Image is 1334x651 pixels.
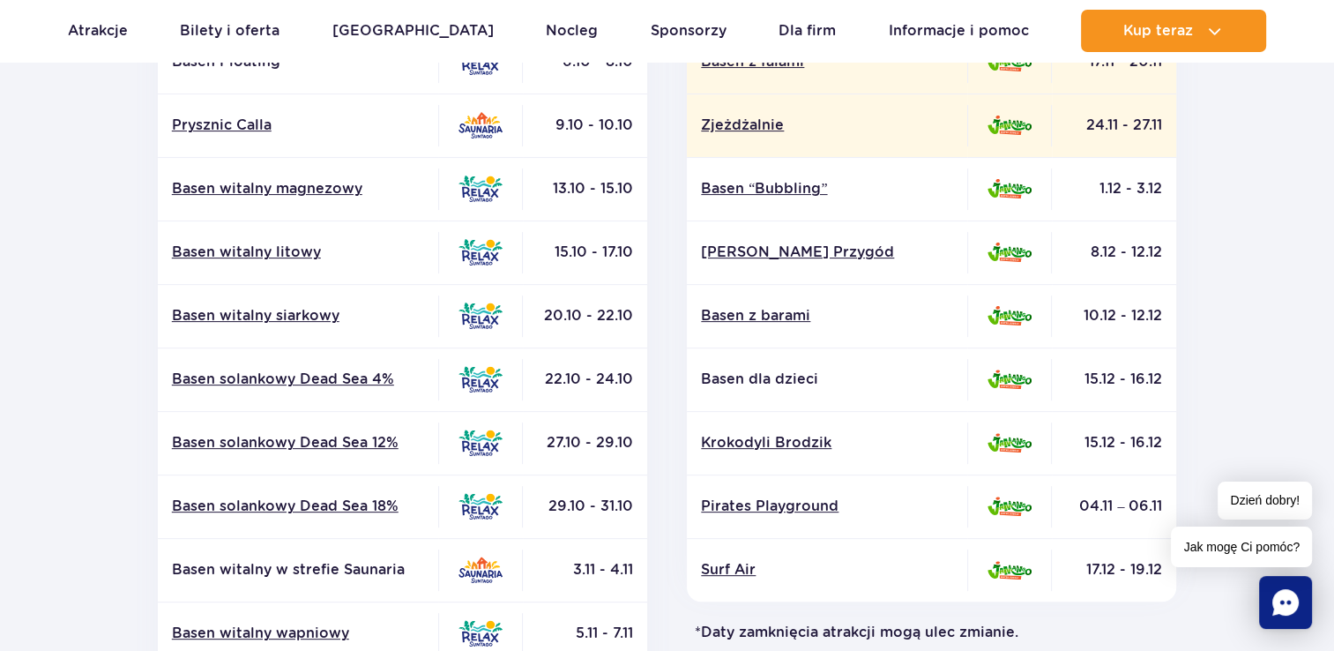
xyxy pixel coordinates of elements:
a: Prysznic Calla [172,116,424,135]
a: [PERSON_NAME] Przygód [701,243,953,262]
img: Relax [458,239,503,266]
a: Zjeżdżalnie [701,116,953,135]
a: Krokodyli Brodzik [701,433,953,453]
img: Jamango [987,561,1032,580]
p: *Daty zamknięcia atrakcji mogą ulec zmianie. [681,623,1184,642]
a: Basen z falami [701,52,953,71]
td: 20.10 - 22.10 [523,284,647,348]
img: Relax [458,366,503,393]
img: Saunaria [458,557,503,582]
div: Chat [1259,576,1312,629]
img: Jamango [987,497,1032,516]
td: 9.10 - 10.10 [523,94,647,157]
a: Basen solankowy Dead Sea 12% [172,433,424,453]
a: Sponsorzy [651,10,727,52]
a: Basen “Bubbling” [701,179,953,198]
img: Jamango [987,179,1032,198]
a: Surf Air [701,560,953,580]
a: Basen witalny siarkowy [172,306,424,325]
button: Kup teraz [1081,10,1266,52]
td: 27.10 - 29.10 [523,411,647,475]
a: Nocleg [546,10,598,52]
a: Basen witalny wapniowy [172,624,424,643]
td: 17.12 - 19.12 [1052,538,1176,602]
img: Relax [458,430,503,456]
img: Jamango [987,52,1032,71]
a: Pirates Playground [701,497,953,516]
td: 6.10 - 8.10 [523,30,647,94]
span: Dzień dobry! [1218,482,1312,520]
img: Relax [458,493,503,520]
a: Basen solankowy Dead Sea 18% [172,497,424,516]
td: 15.12 - 16.12 [1052,348,1176,411]
td: 1.12 - 3.12 [1052,157,1176,221]
span: Kup teraz [1123,23,1193,39]
img: Relax [458,176,503,202]
img: Jamango [987,370,1032,389]
img: Jamango [987,243,1032,262]
img: Jamango [987,433,1032,453]
img: Jamango [987,116,1032,135]
a: Basen z barami [701,306,953,325]
p: Basen witalny w strefie Saunaria [172,560,424,580]
td: 8.12 - 12.12 [1052,221,1176,284]
td: 24.11 - 27.11 [1052,94,1176,157]
a: Bilety i oferta [180,10,279,52]
a: Informacje i pomoc [889,10,1029,52]
img: Jamango [987,306,1032,325]
p: Basen dla dzieci [701,370,953,389]
td: 13.10 - 15.10 [523,157,647,221]
td: 15.10 - 17.10 [523,221,647,284]
td: 10.12 - 12.12 [1052,284,1176,348]
img: Saunaria [458,112,503,138]
a: Basen solankowy Dead Sea 4% [172,370,424,389]
a: [GEOGRAPHIC_DATA] [332,10,494,52]
img: Relax [458,620,503,647]
img: Relax [458,49,503,75]
td: 22.10 - 24.10 [523,348,647,411]
a: Basen witalny litowy [172,243,424,262]
a: Basen witalny magnezowy [172,179,424,198]
td: 15.12 - 16.12 [1052,411,1176,475]
td: 17.11 - 20.11 [1052,30,1176,94]
td: 29.10 - 31.10 [523,475,647,538]
img: Relax [458,303,503,329]
a: Atrakcje [68,10,128,52]
a: Dla firm [779,10,836,52]
td: 3.11 - 4.11 [523,538,647,602]
td: 04.11 – 06.11 [1052,475,1176,538]
p: Basen Floating [172,52,424,71]
span: Jak mogę Ci pomóc? [1171,527,1312,567]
